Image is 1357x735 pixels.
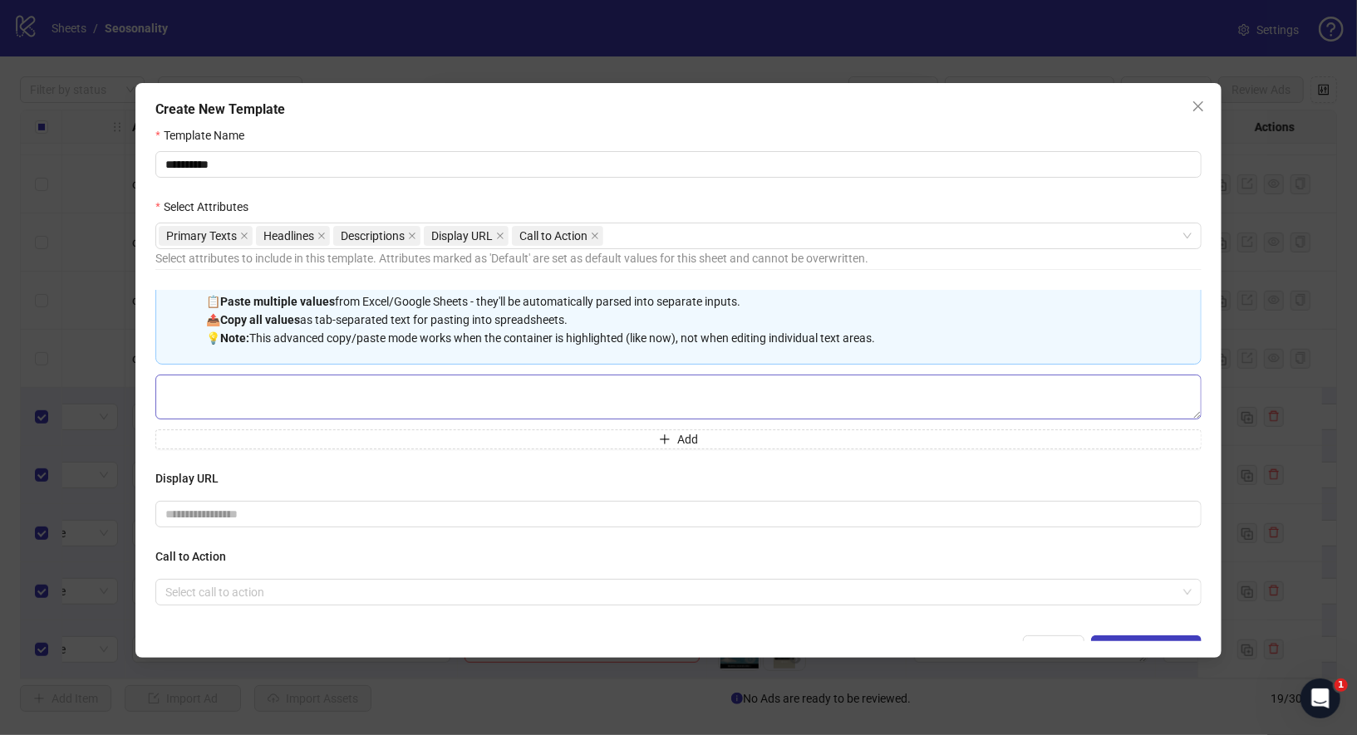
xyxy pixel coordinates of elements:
[519,227,588,245] span: Call to Action
[1023,635,1084,662] button: Cancel
[155,126,254,145] label: Template Name
[1300,679,1340,718] iframe: Intercom live chat
[155,469,1201,488] h4: Display URL
[256,226,330,246] span: Headlines
[512,226,603,246] span: Call to Action
[333,226,420,246] span: Descriptions
[220,313,300,326] strong: Copy all values
[317,232,326,240] span: close
[155,249,1201,267] div: Select attributes to include in this template. Attributes marked as 'Default' are set as default ...
[408,232,416,240] span: close
[263,227,314,245] span: Headlines
[155,547,1201,566] h4: Call to Action
[155,151,1201,178] input: Template Name
[155,429,1201,449] button: Add
[1192,100,1205,113] span: close
[206,292,1163,347] div: 📋 from Excel/Google Sheets - they'll be automatically parsed into separate inputs. 📤 as tab-separ...
[155,247,1201,449] div: Multi-text input container - paste or copy values
[341,227,405,245] span: Descriptions
[220,331,249,345] strong: Note:
[431,227,493,245] span: Display URL
[1185,93,1212,120] button: Close
[220,295,335,308] strong: Paste multiple values
[159,226,253,246] span: Primary Texts
[155,100,1201,120] div: Create New Template
[677,433,698,446] span: Add
[659,434,671,445] span: plus
[1091,635,1202,662] button: Create Template
[591,232,599,240] span: close
[496,232,504,240] span: close
[240,232,248,240] span: close
[166,227,237,245] span: Primary Texts
[1335,679,1348,692] span: 1
[424,226,509,246] span: Display URL
[155,198,258,216] label: Select Attributes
